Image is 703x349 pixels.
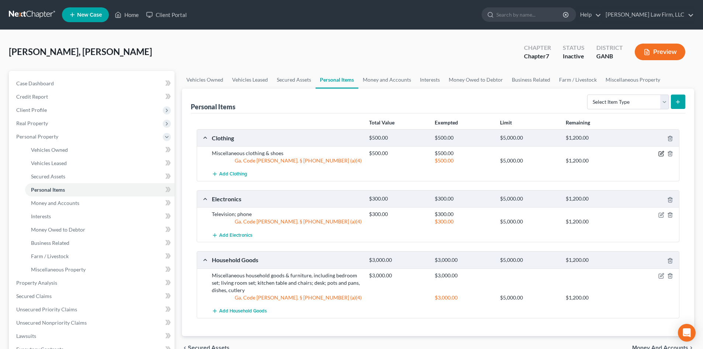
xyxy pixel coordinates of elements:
[16,319,87,326] span: Unsecured Nonpriority Claims
[365,272,431,279] div: $3,000.00
[562,195,627,202] div: $1,200.00
[208,150,365,157] div: Miscellaneous clothing & shoes
[435,119,458,126] strong: Exempted
[431,272,496,279] div: $3,000.00
[25,223,175,236] a: Money Owed to Debtor
[496,218,562,225] div: $5,000.00
[25,250,175,263] a: Farm / Livestock
[208,195,365,203] div: Electronics
[208,157,365,164] div: Ga. Code [PERSON_NAME]. § [PHONE_NUMBER] (a)(4)
[563,44,585,52] div: Status
[369,119,394,126] strong: Total Value
[25,183,175,196] a: Personal Items
[10,90,175,103] a: Credit Report
[316,71,358,89] a: Personal Items
[365,134,431,141] div: $500.00
[212,167,247,181] button: Add Clothing
[431,150,496,157] div: $500.00
[208,218,365,225] div: Ga. Code [PERSON_NAME]. § [PHONE_NUMBER] (a)(4)
[31,147,68,153] span: Vehicles Owned
[219,308,267,314] span: Add Household Goods
[25,196,175,210] a: Money and Accounts
[208,294,365,301] div: Ga. Code [PERSON_NAME]. § [PHONE_NUMBER] (a)(4)
[431,257,496,264] div: $3,000.00
[566,119,590,126] strong: Remaining
[546,52,549,59] span: 7
[602,8,694,21] a: [PERSON_NAME] Law Firm, LLC
[431,218,496,225] div: $300.00
[596,52,623,61] div: GANB
[191,102,235,111] div: Personal Items
[31,160,67,166] span: Vehicles Leased
[16,133,58,140] span: Personal Property
[16,93,48,100] span: Credit Report
[365,257,431,264] div: $3,000.00
[365,150,431,157] div: $500.00
[10,276,175,290] a: Property Analysis
[10,290,175,303] a: Secured Claims
[496,134,562,141] div: $5,000.00
[25,157,175,170] a: Vehicles Leased
[444,71,507,89] a: Money Owed to Debtor
[16,306,77,312] span: Unsecured Priority Claims
[431,211,496,218] div: $300.00
[10,77,175,90] a: Case Dashboard
[524,52,551,61] div: Chapter
[208,211,365,218] div: Television; phone
[500,119,512,126] strong: Limit
[212,228,252,242] button: Add Electronics
[562,134,627,141] div: $1,200.00
[31,200,79,206] span: Money and Accounts
[365,195,431,202] div: $300.00
[208,134,365,142] div: Clothing
[416,71,444,89] a: Interests
[31,213,51,219] span: Interests
[16,107,47,113] span: Client Profile
[31,173,65,179] span: Secured Assets
[182,71,228,89] a: Vehicles Owned
[496,157,562,164] div: $5,000.00
[219,171,247,177] span: Add Clothing
[678,324,696,342] div: Open Intercom Messenger
[10,303,175,316] a: Unsecured Priority Claims
[555,71,601,89] a: Farm / Livestock
[9,46,152,57] span: [PERSON_NAME], [PERSON_NAME]
[496,294,562,301] div: $5,000.00
[562,257,627,264] div: $1,200.00
[601,71,665,89] a: Miscellaneous Property
[142,8,190,21] a: Client Portal
[16,280,57,286] span: Property Analysis
[562,294,627,301] div: $1,200.00
[212,304,267,318] button: Add Household Goods
[10,329,175,343] a: Lawsuits
[228,71,272,89] a: Vehicles Leased
[431,134,496,141] div: $500.00
[25,170,175,183] a: Secured Assets
[25,210,175,223] a: Interests
[635,44,685,60] button: Preview
[576,8,601,21] a: Help
[16,120,48,126] span: Real Property
[524,44,551,52] div: Chapter
[31,240,69,246] span: Business Related
[10,316,175,329] a: Unsecured Nonpriority Claims
[208,272,365,294] div: Miscellaneous household goods & furniture, including bedroom set; living room set; kitchen table ...
[358,71,416,89] a: Money and Accounts
[16,333,36,339] span: Lawsuits
[77,12,102,18] span: New Case
[496,257,562,264] div: $5,000.00
[562,157,627,164] div: $1,200.00
[25,236,175,250] a: Business Related
[431,294,496,301] div: $3,000.00
[31,187,65,193] span: Personal Items
[31,226,85,233] span: Money Owed to Debtor
[507,71,555,89] a: Business Related
[16,80,54,86] span: Case Dashboard
[431,157,496,164] div: $500.00
[25,143,175,157] a: Vehicles Owned
[563,52,585,61] div: Inactive
[31,253,69,259] span: Farm / Livestock
[596,44,623,52] div: District
[31,266,86,273] span: Miscellaneous Property
[111,8,142,21] a: Home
